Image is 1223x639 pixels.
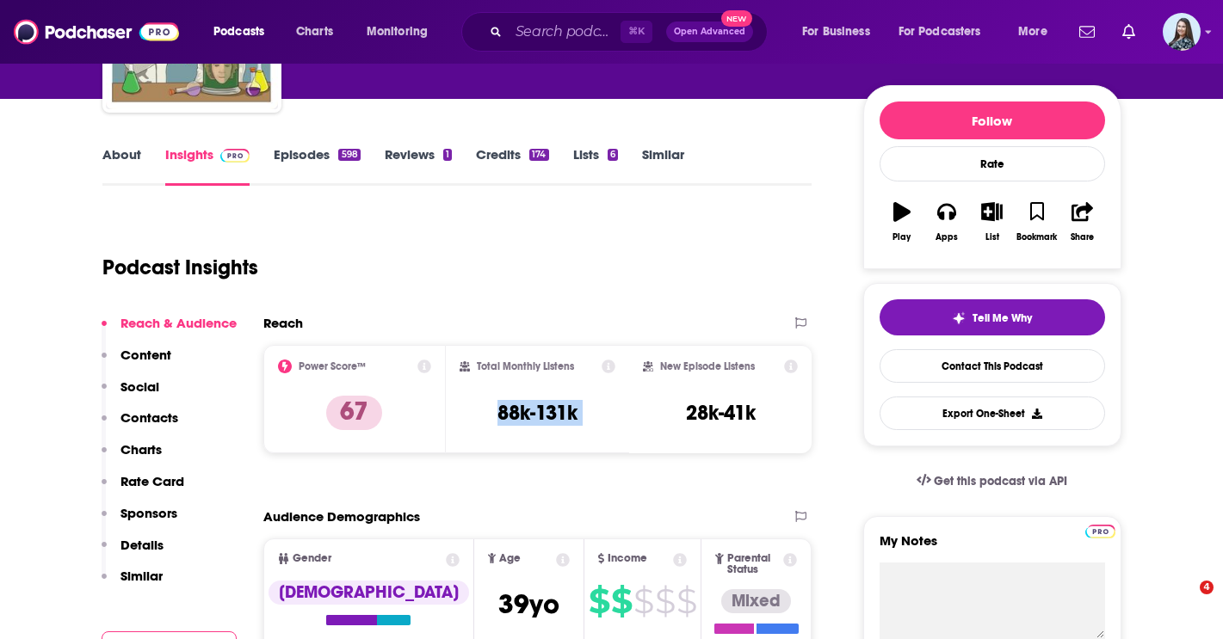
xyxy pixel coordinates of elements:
span: Parental Status [727,553,781,575]
button: open menu [201,18,287,46]
span: More [1018,20,1047,44]
span: Tell Me Why [973,311,1032,325]
p: Rate Card [120,473,184,489]
span: Charts [296,20,333,44]
p: Reach & Audience [120,315,237,331]
a: Show notifications dropdown [1115,17,1142,46]
span: $ [676,587,696,615]
h2: New Episode Listens [660,360,755,372]
span: Logged in as brookefortierpr [1163,13,1201,51]
div: Bookmark [1016,232,1057,243]
button: List [969,191,1014,253]
div: 598 [338,149,360,161]
h3: 28k-41k [686,400,756,426]
div: Search podcasts, credits, & more... [478,12,784,52]
button: open menu [355,18,450,46]
button: Sponsors [102,505,177,537]
img: Podchaser Pro [1085,525,1115,538]
a: About [102,146,141,186]
span: 39 yo [498,587,559,621]
div: 1 [443,149,452,161]
a: Charts [285,18,343,46]
label: My Notes [880,532,1105,562]
span: Open Advanced [674,28,745,36]
h3: 88k-131k [497,400,578,426]
button: Export One-Sheet [880,396,1105,430]
a: Contact This Podcast [880,349,1105,383]
p: 67 [326,396,382,430]
div: [DEMOGRAPHIC_DATA] [269,581,469,605]
button: open menu [790,18,892,46]
button: Contacts [102,409,178,441]
span: ⌘ K [621,21,652,43]
button: Play [880,191,924,253]
div: Apps [936,232,958,243]
div: 174 [529,149,548,161]
button: Share [1059,191,1104,253]
p: Similar [120,568,163,584]
p: Details [120,537,164,553]
span: Age [499,553,521,564]
p: Contacts [120,409,178,426]
div: Rate [880,146,1105,181]
img: Podchaser - Follow, Share and Rate Podcasts [14,15,179,48]
button: Similar [102,568,163,599]
a: Pro website [1085,522,1115,538]
button: Charts [102,441,162,473]
button: Apps [924,191,969,253]
span: 4 [1200,581,1214,594]
a: Credits174 [476,146,548,186]
div: List [985,232,999,243]
button: Follow [880,101,1105,139]
span: For Business [802,20,870,44]
span: $ [655,587,675,615]
button: Open AdvancedNew [666,22,753,42]
iframe: Intercom live chat [1164,581,1206,622]
span: For Podcasters [899,20,981,44]
span: $ [611,587,632,615]
img: tell me why sparkle [952,311,966,325]
div: Mixed [721,589,791,613]
a: Show notifications dropdown [1072,17,1102,46]
button: Details [102,537,164,568]
img: Podchaser Pro [220,149,250,163]
a: Episodes598 [274,146,360,186]
h2: Total Monthly Listens [477,360,574,372]
span: Gender [293,553,331,564]
div: 6 [608,149,618,161]
span: Podcasts [213,20,264,44]
a: InsightsPodchaser Pro [165,146,250,186]
h1: Podcast Insights [102,255,258,280]
a: Get this podcast via API [903,460,1082,502]
button: Show profile menu [1163,13,1201,51]
button: Content [102,347,171,378]
span: $ [589,587,609,615]
button: open menu [887,18,1006,46]
img: User Profile [1163,13,1201,51]
span: New [721,10,752,27]
button: Social [102,378,159,410]
p: Content [120,347,171,363]
p: Sponsors [120,505,177,521]
a: Reviews1 [385,146,452,186]
p: Social [120,378,159,395]
div: Play [893,232,911,243]
span: Income [608,553,647,564]
a: Similar [642,146,684,186]
div: Share [1071,232,1094,243]
span: Monitoring [367,20,428,44]
a: Lists6 [573,146,618,186]
span: Get this podcast via API [934,474,1067,488]
h2: Audience Demographics [263,508,420,525]
span: $ [633,587,653,615]
button: Bookmark [1015,191,1059,253]
input: Search podcasts, credits, & more... [509,18,621,46]
button: Reach & Audience [102,315,237,347]
h2: Power Score™ [299,360,366,372]
p: Charts [120,441,162,458]
button: Rate Card [102,473,184,505]
button: tell me why sparkleTell Me Why [880,299,1105,335]
button: open menu [1006,18,1069,46]
h2: Reach [263,315,303,331]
